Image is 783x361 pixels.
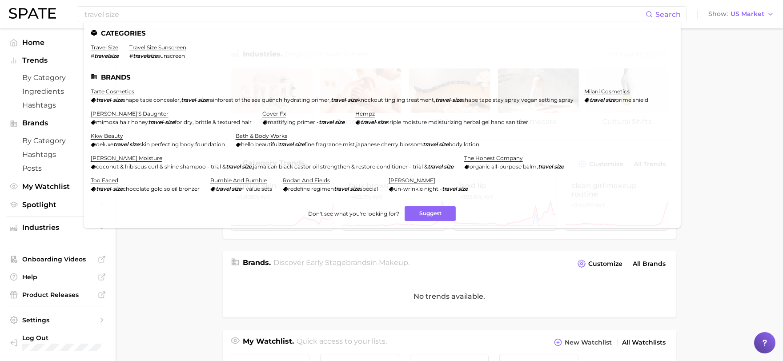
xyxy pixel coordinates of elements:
a: All Watchlists [620,337,668,349]
span: un-wrinkle night - [394,185,442,192]
em: size [232,185,241,192]
span: triple moisture moisturizing herbal gel hand sanitizer [387,119,528,125]
a: by Category [7,71,108,84]
h1: My Watchlist. [243,336,294,349]
span: mimosa hair honey [96,119,148,125]
a: by Category [7,134,108,148]
a: Log out. Currently logged in with e-mail caitlin.delaney@loreal.com. [7,331,108,354]
a: Help [7,270,108,284]
span: + value sets [241,185,272,192]
em: size [350,185,360,192]
span: japanese cherry blossom [356,141,423,148]
a: cover fx [262,110,286,117]
em: travel [113,141,128,148]
em: travel [148,119,163,125]
a: Hashtags [7,148,108,161]
a: Posts [7,161,108,175]
div: , [236,141,479,148]
input: Search here for a brand, industry, or ingredient [84,7,646,22]
a: Home [7,36,108,49]
a: bumble and bumble [210,177,267,184]
span: Ingredients [22,87,93,96]
span: # [129,52,133,59]
span: - [111,96,113,103]
img: SPATE [9,8,56,19]
span: Spotlight [22,201,93,209]
span: shape tape concealer [123,96,180,103]
em: travel [331,96,345,103]
span: Onboarding Videos [22,255,93,263]
span: jamaican black castor oil strengthen & restore conditioner - trial & [253,163,428,170]
a: tarte cosmetics [91,88,134,95]
span: Show [708,12,728,16]
span: Log Out [22,334,105,342]
a: [PERSON_NAME] [389,177,435,184]
span: Brands . [243,258,271,267]
span: Product Releases [22,291,93,299]
button: ShowUS Market [706,8,776,20]
span: Search [655,10,681,19]
div: , , , [91,96,574,103]
div: No trends available. [223,275,676,317]
button: Suggest [405,206,456,221]
span: My Watchlist [22,182,93,191]
span: organic all-purpose balm, [470,163,538,170]
span: - [163,119,165,125]
em: travel [96,96,111,103]
em: size [129,141,139,148]
span: body lotion [449,141,479,148]
span: skin perfecting body foundation [139,141,225,148]
a: My Watchlist [7,180,108,193]
em: travel [423,141,438,148]
span: Customize [589,260,623,268]
em: travel [428,163,442,170]
a: Onboarding Videos [7,253,108,266]
h2: Quick access to your lists. [297,336,387,349]
span: New Watchlist [565,339,612,346]
button: Customize [575,257,625,270]
em: size [458,185,468,192]
button: New Watchlist [552,336,614,349]
span: rainforest of the sea quench hydrating primer [208,96,329,103]
span: - [111,185,113,192]
em: travelsize [133,52,157,59]
em: travel [319,119,333,125]
em: size [198,96,208,103]
a: Ingredients [7,84,108,98]
span: coconut & hibiscus curl & shine shampoo - trial & [96,163,226,170]
a: Spotlight [7,198,108,212]
a: the honest company [464,155,523,161]
em: size [444,163,454,170]
span: chocolate gold soleil bronzer [123,185,200,192]
div: , [91,163,454,170]
li: Categories [91,29,674,37]
em: size [452,96,462,103]
em: travelsize [94,52,119,59]
span: Industries [22,224,93,232]
a: travel size sunscreen [129,44,186,51]
a: Hashtags [7,98,108,112]
span: shape tape stay spray vegan setting spray [462,96,574,103]
li: Brands [91,73,674,81]
span: - [375,119,377,125]
a: Product Releases [7,288,108,301]
a: kkw beauty [91,132,123,139]
span: Trends [22,56,93,64]
em: size [113,185,123,192]
em: size [348,96,357,103]
span: Home [22,38,93,47]
a: rodan and fields [283,177,330,184]
em: travel [216,185,230,192]
span: Hashtags [22,101,93,109]
a: [PERSON_NAME]'s daughter [91,110,169,117]
em: travel [361,119,375,125]
span: # [91,52,94,59]
span: knockout tingling treatment [357,96,434,103]
em: travel [590,96,604,103]
em: size [606,96,615,103]
button: Brands [7,116,108,130]
em: travel [279,141,293,148]
em: travel [334,185,349,192]
a: [PERSON_NAME] moisture [91,155,162,161]
span: sunscreen [157,52,185,59]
